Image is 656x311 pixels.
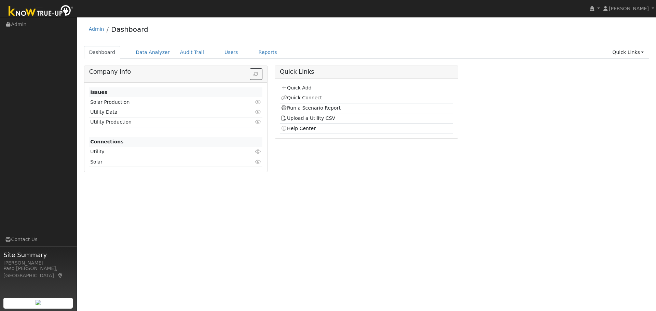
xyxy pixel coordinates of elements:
[255,159,261,164] i: Click to view
[609,6,649,11] span: [PERSON_NAME]
[131,46,175,59] a: Data Analyzer
[90,139,124,144] strong: Connections
[90,89,107,95] strong: Issues
[89,157,234,167] td: Solar
[254,46,282,59] a: Reports
[57,273,64,278] a: Map
[255,110,261,114] i: Click to view
[3,259,73,267] div: [PERSON_NAME]
[219,46,243,59] a: Users
[89,117,234,127] td: Utility Production
[84,46,121,59] a: Dashboard
[3,250,73,259] span: Site Summary
[5,4,77,19] img: Know True-Up
[255,119,261,124] i: Click to view
[36,300,41,305] img: retrieve
[281,126,316,131] a: Help Center
[3,265,73,279] div: Paso [PERSON_NAME], [GEOGRAPHIC_DATA]
[89,147,234,157] td: Utility
[281,115,335,121] a: Upload a Utility CSV
[255,100,261,104] i: Click to view
[281,95,322,100] a: Quick Connect
[89,97,234,107] td: Solar Production
[280,68,453,75] h5: Quick Links
[111,25,148,33] a: Dashboard
[281,85,311,90] a: Quick Add
[89,26,104,32] a: Admin
[175,46,209,59] a: Audit Trail
[607,46,649,59] a: Quick Links
[89,107,234,117] td: Utility Data
[89,68,262,75] h5: Company Info
[255,149,261,154] i: Click to view
[281,105,341,111] a: Run a Scenario Report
